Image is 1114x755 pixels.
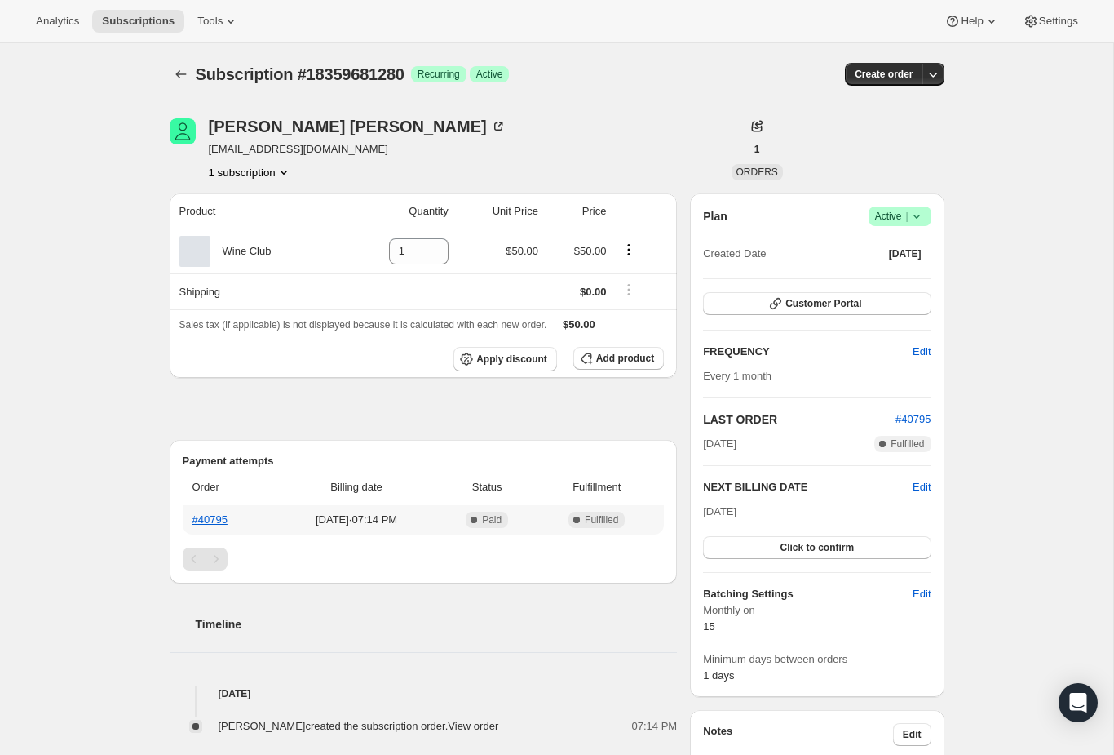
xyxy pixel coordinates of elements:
[170,686,678,702] h4: [DATE]
[935,10,1009,33] button: Help
[444,479,529,495] span: Status
[102,15,175,28] span: Subscriptions
[889,247,922,260] span: [DATE]
[453,347,557,371] button: Apply discount
[703,536,931,559] button: Click to confirm
[209,164,292,180] button: Product actions
[703,411,895,428] h2: LAST ORDER
[703,586,913,602] h6: Batching Settings
[895,413,931,425] a: #40795
[754,143,760,156] span: 1
[563,318,595,331] span: $50.00
[703,505,736,517] span: [DATE]
[703,723,893,746] h3: Notes
[196,616,678,633] h2: Timeline
[209,141,506,158] span: [EMAIL_ADDRESS][DOMAIN_NAME]
[278,479,435,495] span: Billing date
[616,281,642,299] button: Shipping actions
[476,68,503,81] span: Active
[183,469,274,505] th: Order
[170,273,342,309] th: Shipping
[703,651,931,668] span: Minimum days between orders
[1059,683,1098,722] div: Open Intercom Messenger
[736,167,778,178] span: ORDERS
[170,63,192,86] button: Subscriptions
[891,437,924,451] span: Fulfilled
[903,728,922,741] span: Edit
[785,297,861,310] span: Customer Portal
[278,512,435,528] span: [DATE] · 07:14 PM
[703,208,727,224] h2: Plan
[92,10,184,33] button: Subscriptions
[961,15,983,28] span: Help
[745,138,770,161] button: 1
[585,513,618,526] span: Fulfilled
[703,669,734,682] span: 1 days
[780,541,854,554] span: Click to confirm
[905,210,908,223] span: |
[703,479,913,495] h2: NEXT BILLING DATE
[1013,10,1088,33] button: Settings
[913,344,931,360] span: Edit
[196,65,404,83] span: Subscription #18359681280
[845,63,922,86] button: Create order
[209,118,506,135] div: [PERSON_NAME] [PERSON_NAME]
[703,246,766,262] span: Created Date
[170,193,342,229] th: Product
[453,193,543,229] th: Unit Price
[36,15,79,28] span: Analytics
[179,319,547,331] span: Sales tax (if applicable) is not displayed because it is calculated with each new order.
[895,411,931,428] button: #40795
[596,352,654,365] span: Add product
[632,718,678,735] span: 07:14 PM
[342,193,453,229] th: Quantity
[879,242,931,265] button: [DATE]
[448,720,498,732] a: View order
[183,548,665,571] nav: Pagination
[188,10,249,33] button: Tools
[170,118,196,144] span: Liam Gallagher
[875,208,925,224] span: Active
[893,723,931,746] button: Edit
[482,513,502,526] span: Paid
[703,436,736,452] span: [DATE]
[903,339,940,365] button: Edit
[197,15,223,28] span: Tools
[192,513,228,526] a: #40795
[913,586,931,602] span: Edit
[183,453,665,469] h2: Payment attempts
[476,353,547,366] span: Apply discount
[539,479,654,495] span: Fulfillment
[703,344,913,360] h2: FREQUENCY
[26,10,89,33] button: Analytics
[1039,15,1078,28] span: Settings
[703,292,931,315] button: Customer Portal
[703,370,771,382] span: Every 1 month
[616,241,642,259] button: Product actions
[913,479,931,495] button: Edit
[573,347,664,370] button: Add product
[903,581,940,607] button: Edit
[703,602,931,619] span: Monthly on
[219,720,499,732] span: [PERSON_NAME] created the subscription order.
[574,245,607,257] span: $50.00
[506,245,538,257] span: $50.00
[543,193,611,229] th: Price
[855,68,913,81] span: Create order
[418,68,460,81] span: Recurring
[580,286,607,298] span: $0.00
[210,243,272,260] div: Wine Club
[703,620,714,633] span: 15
